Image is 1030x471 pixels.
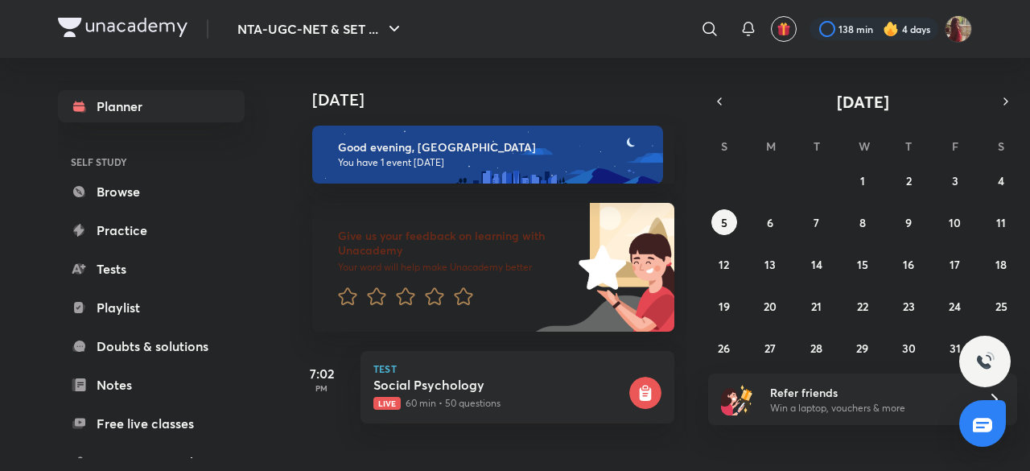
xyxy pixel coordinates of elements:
[814,138,820,154] abbr: Tuesday
[338,261,573,274] p: Your word will help make Unacademy better
[290,383,354,393] p: PM
[850,209,875,235] button: October 8, 2025
[860,173,865,188] abbr: October 1, 2025
[905,215,912,230] abbr: October 9, 2025
[883,21,899,37] img: streak
[757,335,783,361] button: October 27, 2025
[995,257,1007,272] abbr: October 18, 2025
[949,215,961,230] abbr: October 10, 2025
[906,173,912,188] abbr: October 2, 2025
[804,335,830,361] button: October 28, 2025
[850,167,875,193] button: October 1, 2025
[810,341,822,356] abbr: October 28, 2025
[975,352,995,371] img: ttu
[764,299,777,314] abbr: October 20, 2025
[767,215,773,230] abbr: October 6, 2025
[312,126,663,184] img: evening
[988,167,1014,193] button: October 4, 2025
[58,148,245,176] h6: SELF STUDY
[58,214,245,246] a: Practice
[58,253,245,285] a: Tests
[837,91,889,113] span: [DATE]
[856,341,868,356] abbr: October 29, 2025
[719,299,730,314] abbr: October 19, 2025
[903,299,915,314] abbr: October 23, 2025
[58,90,245,122] a: Planner
[896,167,921,193] button: October 2, 2025
[896,251,921,277] button: October 16, 2025
[949,299,961,314] abbr: October 24, 2025
[988,251,1014,277] button: October 18, 2025
[58,330,245,362] a: Doubts & solutions
[721,383,753,415] img: referral
[58,407,245,440] a: Free live classes
[850,335,875,361] button: October 29, 2025
[373,364,661,374] p: Test
[811,257,822,272] abbr: October 14, 2025
[373,377,626,393] h5: Social Psychology
[998,138,1004,154] abbr: Saturday
[228,13,414,45] button: NTA-UGC-NET & SET ...
[857,257,868,272] abbr: October 15, 2025
[58,176,245,208] a: Browse
[850,251,875,277] button: October 15, 2025
[814,215,819,230] abbr: October 7, 2025
[719,257,729,272] abbr: October 12, 2025
[290,364,354,383] h5: 7:02
[942,167,968,193] button: October 3, 2025
[942,335,968,361] button: October 31, 2025
[950,257,960,272] abbr: October 17, 2025
[757,209,783,235] button: October 6, 2025
[811,299,822,314] abbr: October 21, 2025
[711,293,737,319] button: October 19, 2025
[804,209,830,235] button: October 7, 2025
[770,384,968,401] h6: Refer friends
[896,293,921,319] button: October 23, 2025
[524,203,674,332] img: feedback_image
[757,293,783,319] button: October 20, 2025
[757,251,783,277] button: October 13, 2025
[896,209,921,235] button: October 9, 2025
[338,140,649,155] h6: Good evening, [GEOGRAPHIC_DATA]
[338,229,573,258] h6: Give us your feedback on learning with Unacademy
[58,18,187,41] a: Company Logo
[988,293,1014,319] button: October 25, 2025
[902,341,916,356] abbr: October 30, 2025
[945,15,972,43] img: Srishti Sharma
[711,335,737,361] button: October 26, 2025
[312,90,690,109] h4: [DATE]
[988,209,1014,235] button: October 11, 2025
[764,341,776,356] abbr: October 27, 2025
[857,299,868,314] abbr: October 22, 2025
[766,138,776,154] abbr: Monday
[373,397,401,410] span: Live
[859,138,870,154] abbr: Wednesday
[996,215,1006,230] abbr: October 11, 2025
[770,401,968,415] p: Win a laptop, vouchers & more
[998,173,1004,188] abbr: October 4, 2025
[718,341,730,356] abbr: October 26, 2025
[804,251,830,277] button: October 14, 2025
[952,173,958,188] abbr: October 3, 2025
[777,22,791,36] img: avatar
[905,138,912,154] abbr: Thursday
[942,209,968,235] button: October 10, 2025
[58,291,245,324] a: Playlist
[903,257,914,272] abbr: October 16, 2025
[942,251,968,277] button: October 17, 2025
[771,16,797,42] button: avatar
[850,293,875,319] button: October 22, 2025
[721,215,727,230] abbr: October 5, 2025
[711,209,737,235] button: October 5, 2025
[338,156,649,169] p: You have 1 event [DATE]
[896,335,921,361] button: October 30, 2025
[764,257,776,272] abbr: October 13, 2025
[942,293,968,319] button: October 24, 2025
[859,215,866,230] abbr: October 8, 2025
[58,369,245,401] a: Notes
[373,396,626,411] p: 60 min • 50 questions
[711,251,737,277] button: October 12, 2025
[950,341,961,356] abbr: October 31, 2025
[58,18,187,37] img: Company Logo
[995,299,1007,314] abbr: October 25, 2025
